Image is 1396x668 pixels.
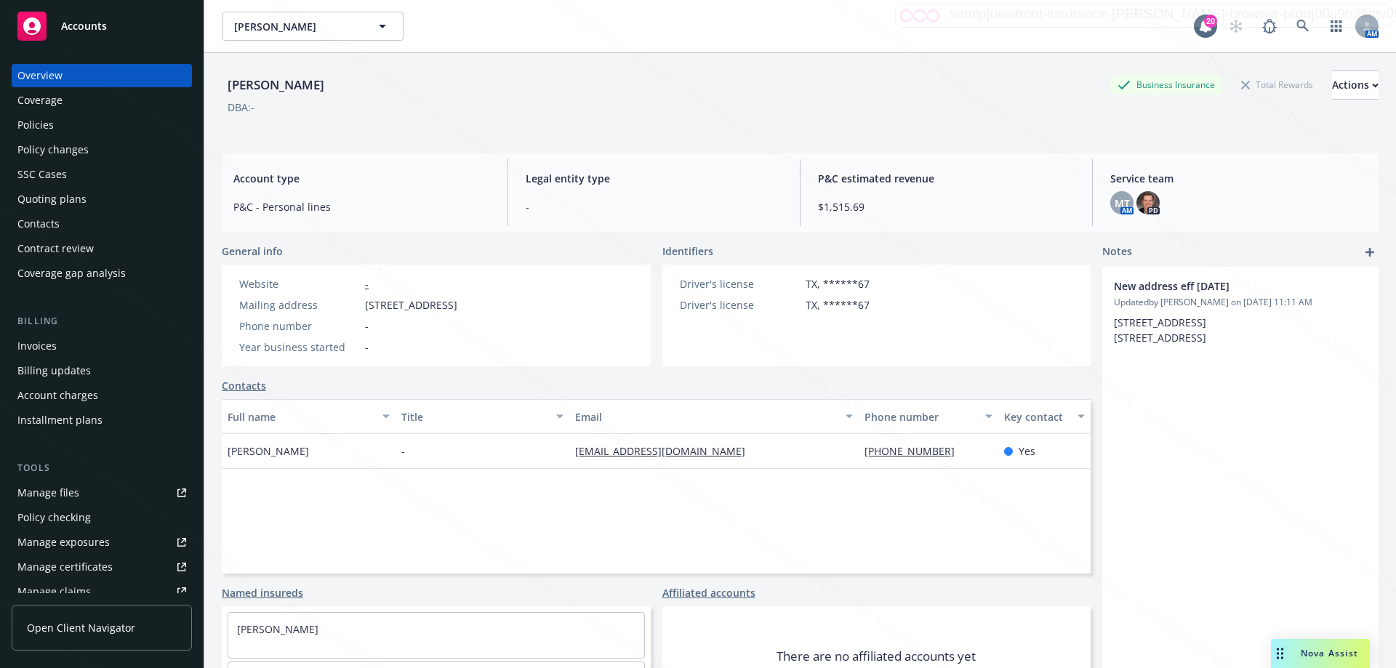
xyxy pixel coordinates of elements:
span: MT [1115,196,1130,211]
div: Account charges [17,384,98,407]
span: There are no affiliated accounts yet [777,648,976,665]
div: Title [401,409,547,424]
a: Billing updates [12,359,192,382]
div: Phone number [865,409,976,424]
span: Updated by [PERSON_NAME] on [DATE] 11:11 AM [1114,296,1367,309]
a: Affiliated accounts [662,585,755,600]
span: - [365,318,369,334]
div: Invoices [17,334,57,358]
button: [PERSON_NAME] [222,12,404,41]
a: Accounts [12,6,192,47]
span: Legal entity type [526,171,782,186]
div: Mailing address [239,297,359,313]
a: Manage files [12,481,192,504]
span: $1,515.69 [818,199,1075,214]
div: Contacts [17,212,60,236]
div: Policy changes [17,138,89,161]
span: P&C estimated revenue [818,171,1075,186]
div: Tools [12,461,192,475]
a: [EMAIL_ADDRESS][DOMAIN_NAME] [575,444,757,458]
a: Installment plans [12,409,192,432]
a: Manage certificates [12,555,192,579]
div: Phone number [239,318,359,334]
span: Service team [1110,171,1367,186]
a: Coverage [12,89,192,112]
a: Contacts [222,378,266,393]
div: Coverage [17,89,63,112]
a: Report a Bug [1255,12,1284,41]
a: Invoices [12,334,192,358]
span: P&C - Personal lines [233,199,490,214]
a: Search [1288,12,1317,41]
div: Contract review [17,237,94,260]
span: Identifiers [662,244,713,259]
div: Key contact [1004,409,1069,424]
span: [STREET_ADDRESS] [365,297,457,313]
div: Policy checking [17,506,91,529]
p: [STREET_ADDRESS] [STREET_ADDRESS] [1114,315,1367,345]
a: Account charges [12,384,192,407]
a: [PERSON_NAME] [237,622,318,636]
button: Key contact [998,399,1091,434]
a: Policy changes [12,138,192,161]
div: Billing updates [17,359,91,382]
a: Manage exposures [12,531,192,554]
a: - [365,277,369,291]
button: Email [569,399,859,434]
div: Drag to move [1271,639,1289,668]
a: Start snowing [1221,12,1251,41]
span: Yes [1019,443,1035,459]
div: Driver's license [680,297,800,313]
a: Named insureds [222,585,303,600]
span: - [526,199,782,214]
div: 20 [1204,15,1217,28]
div: Driver's license [680,276,800,291]
div: Overview [17,64,63,87]
span: - [365,339,369,355]
button: Actions [1332,71,1379,100]
a: Overview [12,64,192,87]
a: Contract review [12,237,192,260]
a: add [1361,244,1379,261]
div: DBA: - [228,100,254,115]
div: Total Rewards [1234,76,1320,94]
div: Quoting plans [17,188,87,211]
a: SSC Cases [12,163,192,186]
span: Nova Assist [1301,647,1358,659]
div: Installment plans [17,409,103,432]
span: Notes [1102,244,1132,261]
span: [PERSON_NAME] [228,443,309,459]
span: Open Client Navigator [27,620,135,635]
div: New address eff [DATE]Updatedby [PERSON_NAME] on [DATE] 11:11 AM[STREET_ADDRESS] [STREET_ADDRESS] [1102,267,1379,357]
button: Phone number [859,399,998,434]
span: Account type [233,171,490,186]
div: Full name [228,409,374,424]
a: Quoting plans [12,188,192,211]
div: Year business started [239,339,359,355]
div: SSC Cases [17,163,67,186]
div: [PERSON_NAME] [222,76,330,94]
span: General info [222,244,283,259]
span: Accounts [61,20,107,32]
a: Coverage gap analysis [12,262,192,285]
div: Manage certificates [17,555,113,579]
div: Policies [17,113,54,137]
div: Manage exposures [17,531,110,554]
span: - [401,443,405,459]
span: [PERSON_NAME] [234,19,360,34]
a: Switch app [1322,12,1351,41]
div: Email [575,409,837,424]
a: Manage claims [12,580,192,603]
button: Title [396,399,569,434]
a: [PHONE_NUMBER] [865,444,966,458]
div: Coverage gap analysis [17,262,126,285]
button: Nova Assist [1271,639,1370,668]
button: Full name [222,399,396,434]
div: Actions [1332,71,1379,99]
div: Website [239,276,359,291]
img: photo [1136,191,1160,214]
a: Contacts [12,212,192,236]
span: New address eff [DATE] [1114,278,1329,294]
div: Manage files [17,481,79,504]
